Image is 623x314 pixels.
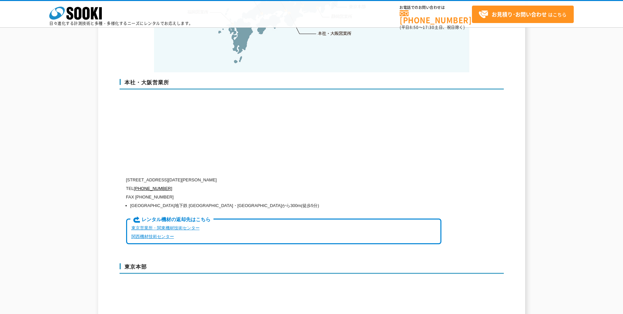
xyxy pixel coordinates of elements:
li: [GEOGRAPHIC_DATA]地下鉄 [GEOGRAPHIC_DATA]・[GEOGRAPHIC_DATA]から300m(徒歩5分) [130,201,441,210]
span: お電話でのお問い合わせは [400,6,472,10]
a: 東京営業所・関東機材技術センター [131,225,200,230]
span: レンタル機材の返却先はこちら [130,216,213,223]
span: はこちら [478,10,567,19]
span: 17:30 [423,24,434,30]
a: 関西機材技術センター [131,234,174,239]
p: FAX [PHONE_NUMBER] [126,193,441,201]
span: 8:50 [410,24,419,30]
h3: 本社・大阪営業所 [120,79,504,90]
p: [STREET_ADDRESS][DATE][PERSON_NAME] [126,176,441,184]
a: [PHONE_NUMBER] [400,10,472,24]
a: 本社・大阪営業所 [317,30,352,37]
p: TEL [126,184,441,193]
p: 日々進化する計測技術と多種・多様化するニーズにレンタルでお応えします。 [49,21,193,25]
a: [PHONE_NUMBER] [134,186,172,191]
strong: お見積り･お問い合わせ [492,10,547,18]
a: お見積り･お問い合わせはこちら [472,6,574,23]
h3: 東京本部 [120,263,504,274]
span: (平日 ～ 土日、祝日除く) [400,24,465,30]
